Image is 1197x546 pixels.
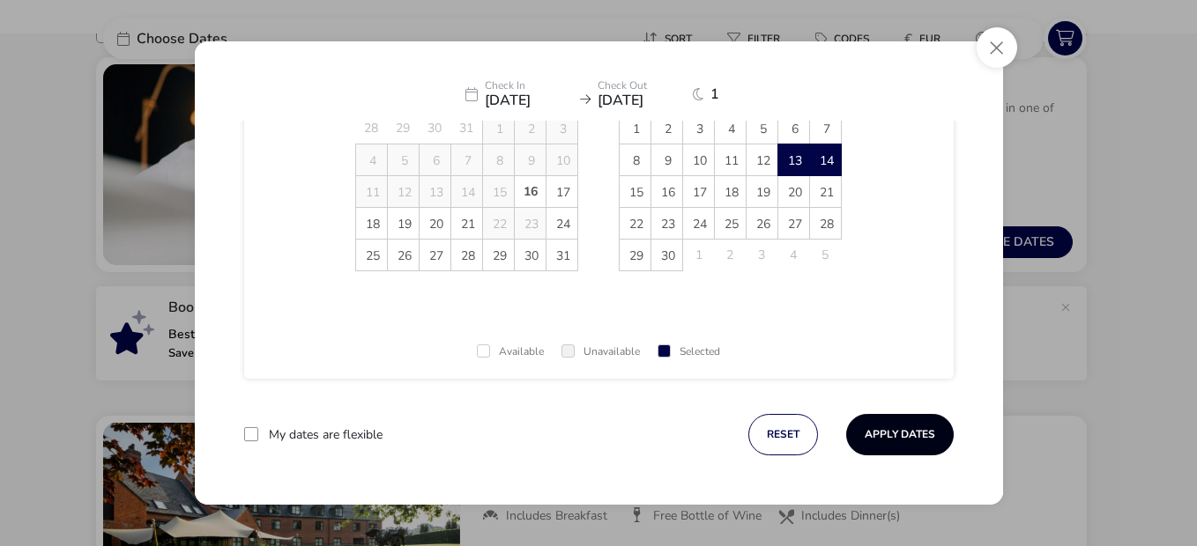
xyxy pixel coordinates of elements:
td: 29 [620,240,651,271]
span: 28 [452,240,483,271]
td: 27 [778,208,810,240]
td: 6 [778,113,810,144]
td: 4 [356,144,388,176]
span: 30 [652,240,683,271]
span: 10 [684,145,715,176]
span: 26 [389,240,420,271]
span: 11 [716,145,747,176]
span: 27 [420,240,451,271]
span: 19 [389,209,420,240]
td: 19 [747,176,778,208]
span: 12 [747,145,778,176]
span: 16 [515,176,546,207]
td: 10 [683,144,715,176]
td: 21 [451,208,483,240]
td: 2 [715,240,747,271]
td: 24 [546,208,578,240]
td: 1 [683,240,715,271]
td: 15 [483,176,515,208]
td: 2 [515,113,546,144]
td: 30 [515,240,546,271]
div: Available [477,346,544,358]
td: 22 [620,208,651,240]
td: 22 [483,208,515,240]
td: 26 [747,208,778,240]
button: Close [977,27,1017,68]
span: 7 [811,114,842,144]
td: 19 [388,208,420,240]
td: 29 [483,240,515,271]
td: 20 [420,208,451,240]
td: 23 [651,208,683,240]
span: [DATE] [485,93,573,107]
td: 25 [715,208,747,240]
td: 28 [451,240,483,271]
td: 5 [747,113,778,144]
span: 25 [357,240,388,271]
span: 6 [779,114,810,144]
div: Selected [658,346,720,358]
span: 31 [547,240,578,271]
span: 16 [652,177,683,208]
td: 14 [451,176,483,208]
td: 29 [388,113,420,144]
td: 3 [546,113,578,144]
span: 25 [716,209,747,240]
td: 7 [810,113,842,144]
span: 4 [716,114,747,144]
span: 3 [684,114,715,144]
td: 6 [420,144,451,176]
span: 24 [547,209,578,240]
span: 21 [452,209,483,240]
td: 4 [778,240,810,271]
span: 29 [621,240,651,271]
td: 25 [356,240,388,271]
td: 31 [546,240,578,271]
span: 1 [621,114,651,144]
td: 12 [388,176,420,208]
span: 8 [621,145,651,176]
span: 28 [811,209,842,240]
span: 30 [516,240,546,271]
td: 31 [451,113,483,144]
td: 20 [778,176,810,208]
div: Choose Date [339,26,858,292]
td: 8 [620,144,651,176]
td: 30 [651,240,683,271]
td: 16 [651,176,683,208]
span: 2 [652,114,683,144]
td: 13 [778,144,810,176]
td: 18 [356,208,388,240]
span: 17 [547,177,578,208]
td: 11 [356,176,388,208]
div: Unavailable [561,346,640,358]
td: 10 [546,144,578,176]
p: Check In [485,80,573,93]
span: 24 [684,209,715,240]
span: 20 [779,177,810,208]
td: 15 [620,176,651,208]
td: 1 [483,113,515,144]
span: 19 [747,177,778,208]
td: 7 [451,144,483,176]
span: [DATE] [598,93,686,107]
td: 23 [515,208,546,240]
span: 9 [652,145,683,176]
td: 4 [715,113,747,144]
td: 28 [356,113,388,144]
button: Apply Dates [846,414,954,455]
td: 9 [515,144,546,176]
td: 1 [620,113,651,144]
td: 21 [810,176,842,208]
span: 15 [621,177,651,208]
td: 28 [810,208,842,240]
td: 27 [420,240,451,271]
span: 26 [747,209,778,240]
span: 20 [420,209,451,240]
td: 8 [483,144,515,176]
td: 5 [388,144,420,176]
td: 3 [747,240,778,271]
span: 29 [484,240,515,271]
button: reset [748,414,818,455]
td: 3 [683,113,715,144]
